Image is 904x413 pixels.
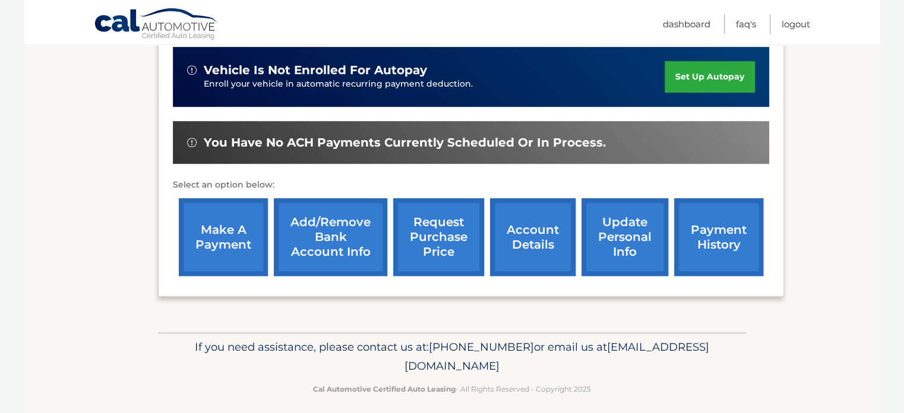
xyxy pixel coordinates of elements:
[94,8,219,42] a: Cal Automotive
[313,385,456,393] strong: Cal Automotive Certified Auto Leasing
[581,198,668,276] a: update personal info
[204,78,665,91] p: Enroll your vehicle in automatic recurring payment deduction.
[674,198,763,276] a: payment history
[187,65,197,75] img: alert-white.svg
[404,340,709,373] span: [EMAIL_ADDRESS][DOMAIN_NAME]
[490,198,576,276] a: account details
[204,63,427,78] span: vehicle is not enrolled for autopay
[736,14,756,34] a: FAQ's
[187,138,197,147] img: alert-white.svg
[204,135,606,150] span: You have no ACH payments currently scheduled or in process.
[179,198,268,276] a: make a payment
[274,198,387,276] a: Add/Remove bank account info
[782,14,810,34] a: Logout
[429,340,534,354] span: [PHONE_NUMBER]
[166,383,738,395] p: - All Rights Reserved - Copyright 2025
[663,14,710,34] a: Dashboard
[166,338,738,376] p: If you need assistance, please contact us at: or email us at
[173,178,769,192] p: Select an option below:
[393,198,484,276] a: request purchase price
[665,61,755,93] a: set up autopay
